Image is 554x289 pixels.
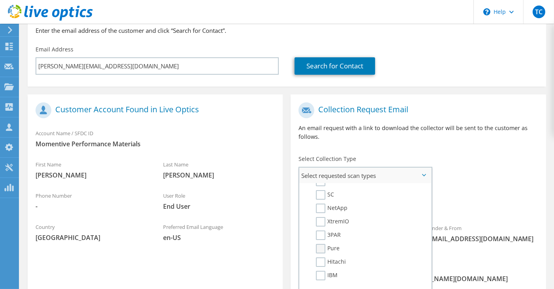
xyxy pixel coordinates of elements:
[155,219,283,246] div: Preferred Email Language
[299,168,431,183] span: Select requested scan types
[28,125,283,152] div: Account Name / SFDC ID
[299,155,356,163] label: Select Collection Type
[36,202,147,211] span: -
[163,202,275,211] span: End User
[316,217,349,227] label: XtremIO
[483,8,490,15] svg: \n
[36,45,73,53] label: Email Address
[316,230,341,240] label: 3PAR
[155,156,283,183] div: Last Name
[36,26,538,35] h3: Enter the email address of the customer and click “Search for Contact”.
[28,156,155,183] div: First Name
[316,257,346,267] label: Hitachi
[291,260,546,287] div: CC & Reply To
[36,102,271,118] h1: Customer Account Found in Live Optics
[533,6,545,18] span: TC
[28,187,155,215] div: Phone Number
[36,233,147,242] span: [GEOGRAPHIC_DATA]
[163,233,275,242] span: en-US
[28,219,155,246] div: Country
[316,271,338,280] label: IBM
[426,234,538,243] span: [EMAIL_ADDRESS][DOMAIN_NAME]
[299,124,538,141] p: An email request with a link to download the collector will be sent to the customer as follows.
[291,187,546,216] div: Requested Collections
[295,57,375,75] a: Search for Contact
[316,190,334,200] label: SC
[291,220,418,256] div: To
[299,102,534,118] h1: Collection Request Email
[36,140,275,148] span: Momentive Performance Materials
[163,171,275,179] span: [PERSON_NAME]
[36,171,147,179] span: [PERSON_NAME]
[316,244,340,253] label: Pure
[419,220,546,247] div: Sender & From
[155,187,283,215] div: User Role
[316,204,347,213] label: NetApp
